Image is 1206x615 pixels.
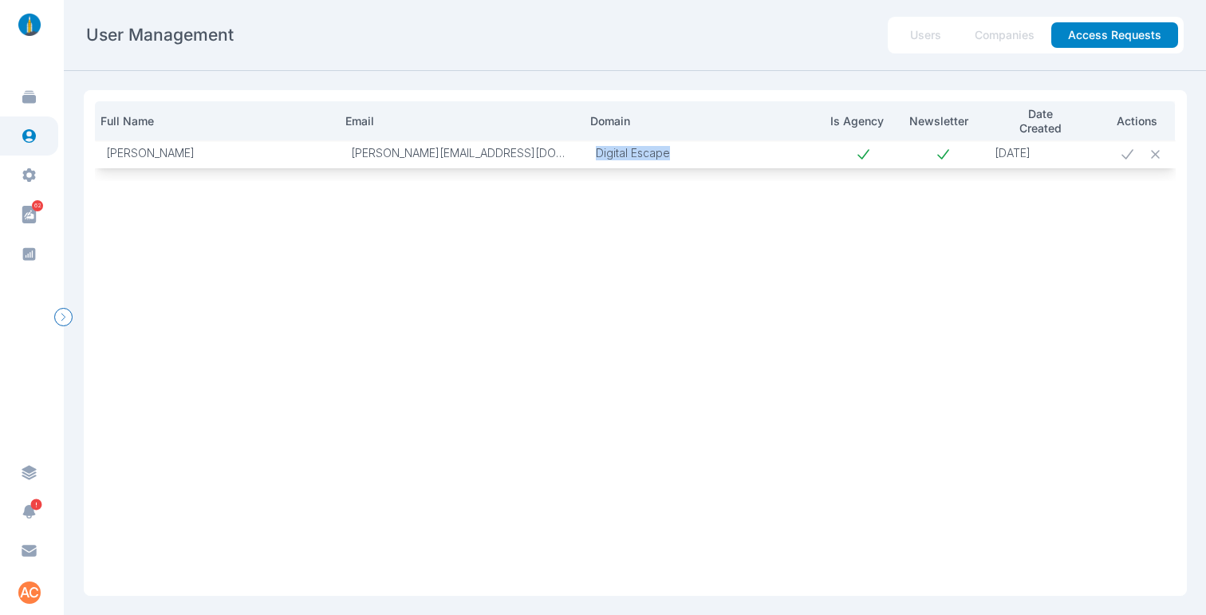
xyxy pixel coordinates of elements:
button: Access Requests [1051,22,1178,48]
p: Is Agency [830,114,885,128]
p: gordon@revenueperformance.com [351,146,573,160]
p: Newsletter [909,114,968,128]
img: linklaunch_small.2ae18699.png [13,14,46,36]
button: Users [893,22,958,48]
p: Email [345,114,566,128]
p: Actions [1117,114,1169,128]
p: Date Created [989,107,1093,135]
p: Digital Escape [596,146,813,160]
p: Domain [590,114,805,128]
p: gordon Liametz [106,146,329,160]
span: 62 [32,200,43,211]
button: Companies [958,22,1051,48]
p: [DATE] [995,146,1100,160]
h2: User Management [86,24,234,46]
p: Full Name [100,114,321,128]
